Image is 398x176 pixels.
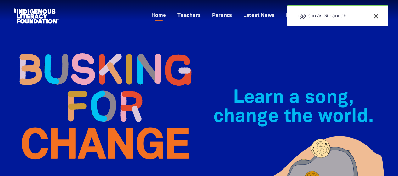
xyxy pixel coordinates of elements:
[239,11,278,21] a: Latest News
[370,12,382,20] button: close
[208,11,236,21] a: Parents
[282,11,303,21] a: FAQs
[213,89,373,126] span: Learn a song, change the world.
[148,11,170,21] a: Home
[372,13,380,20] i: close
[287,5,388,26] div: Logged in as Susannah
[174,11,205,21] a: Teachers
